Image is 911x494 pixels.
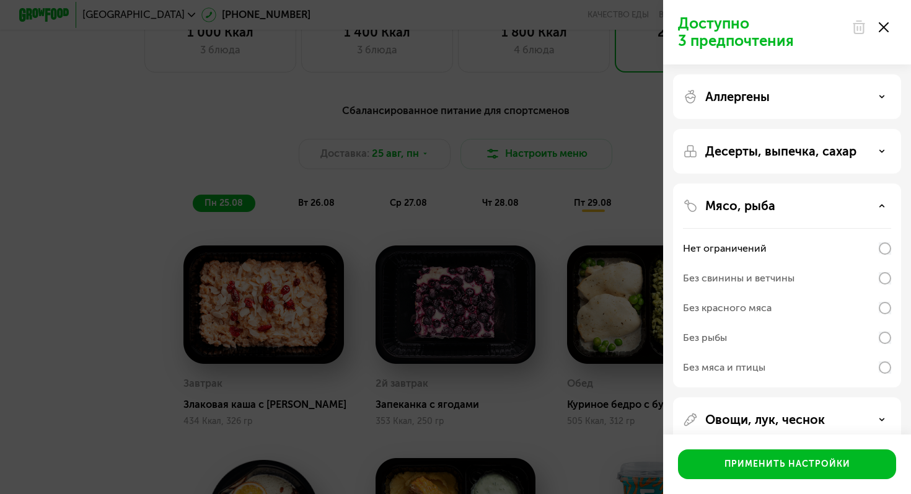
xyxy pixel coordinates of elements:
p: Десерты, выпечка, сахар [705,144,856,159]
div: Без красного мяса [683,301,772,315]
div: Без рыбы [683,330,727,345]
div: Применить настройки [724,458,850,470]
p: Овощи, лук, чеснок [705,412,825,427]
button: Применить настройки [678,449,896,479]
div: Нет ограничений [683,241,767,256]
p: Мясо, рыба [705,198,775,213]
p: Доступно 3 предпочтения [678,15,844,50]
div: Без мяса и птицы [683,360,765,375]
p: Аллергены [705,89,770,104]
div: Без свинины и ветчины [683,271,794,286]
